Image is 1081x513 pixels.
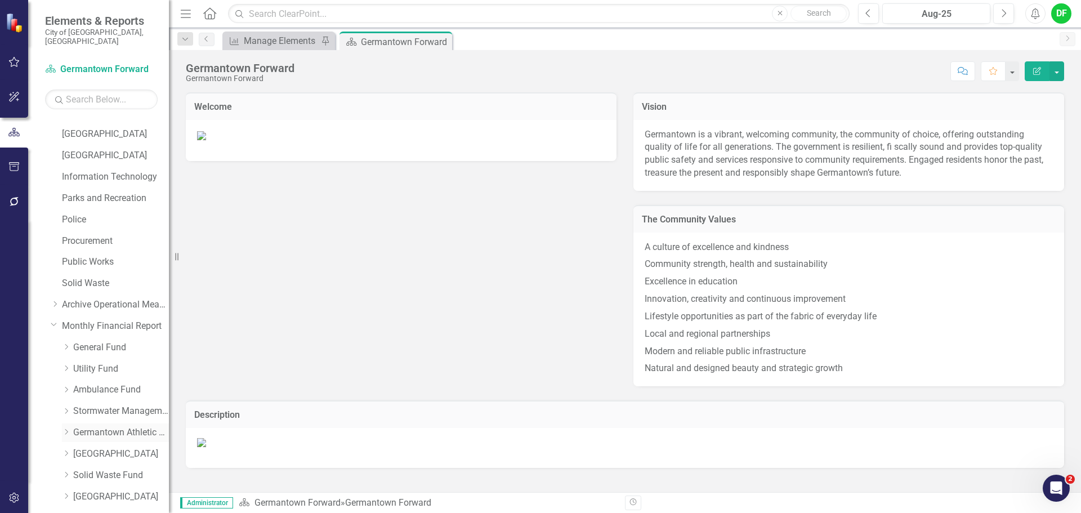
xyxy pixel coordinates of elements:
p: Excellence in education [645,273,1053,291]
a: [GEOGRAPHIC_DATA] [62,149,169,162]
p: Germantown is a vibrant, welcoming community, the community of choice, offering outstanding quali... [645,128,1053,180]
button: Search [790,6,847,21]
a: Public Works [62,256,169,269]
img: 198-077_GermantownForward2035_Layout_rev2%20(4)_Page_01%20v2.jpg [197,131,206,140]
small: City of [GEOGRAPHIC_DATA], [GEOGRAPHIC_DATA] [45,28,158,46]
h3: The Community Values [642,215,1056,225]
a: Archive Operational Measures [62,298,169,311]
a: Manage Elements [225,34,318,48]
h3: Welcome [194,102,608,112]
span: 2 [1066,475,1075,484]
p: Natural and designed beauty and strategic growth [645,360,1053,375]
div: Germantown Forward [361,35,449,49]
img: 198-077_GermantownForward2035_Layout_rev2%20(4)_Page_07.jpg [197,438,206,447]
button: DF [1051,3,1071,24]
a: Procurement [62,235,169,248]
p: Community strength, health and sustainability [645,256,1053,273]
a: Solid Waste Fund [73,469,169,482]
div: Germantown Forward [186,62,294,74]
span: Administrator [180,497,233,508]
h3: Vision [642,102,1056,112]
div: Germantown Forward [186,74,294,83]
img: ClearPoint Strategy [6,12,25,32]
div: Manage Elements [244,34,318,48]
p: A culture of excellence and kindness [645,241,1053,256]
div: » [239,497,617,510]
input: Search Below... [45,90,158,109]
a: Germantown Forward [254,497,341,508]
a: Monthly Financial Report [62,320,169,333]
a: General Fund [73,341,169,354]
a: Utility Fund [73,363,169,376]
a: Solid Waste [62,277,169,290]
a: Stormwater Management Fund [73,405,169,418]
a: Germantown Athletic Club [73,426,169,439]
span: Search [807,8,831,17]
a: Ambulance Fund [73,383,169,396]
p: Modern and reliable public infrastructure [645,343,1053,360]
input: Search ClearPoint... [228,4,850,24]
a: Parks and Recreation [62,192,169,205]
h3: Description [194,410,1056,420]
p: Innovation, creativity and continuous improvement [645,291,1053,308]
div: Germantown Forward [345,497,431,508]
div: Aug-25 [886,7,986,21]
a: [GEOGRAPHIC_DATA] [73,448,169,461]
p: Local and regional partnerships [645,325,1053,343]
span: Elements & Reports [45,14,158,28]
p: Lifestyle opportunities as part of the fabric of everyday life [645,308,1053,325]
a: [GEOGRAPHIC_DATA] [73,490,169,503]
a: Germantown Forward [45,63,158,76]
button: Aug-25 [882,3,990,24]
a: Police [62,213,169,226]
a: Information Technology [62,171,169,184]
iframe: Intercom live chat [1043,475,1070,502]
a: [GEOGRAPHIC_DATA] [62,128,169,141]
